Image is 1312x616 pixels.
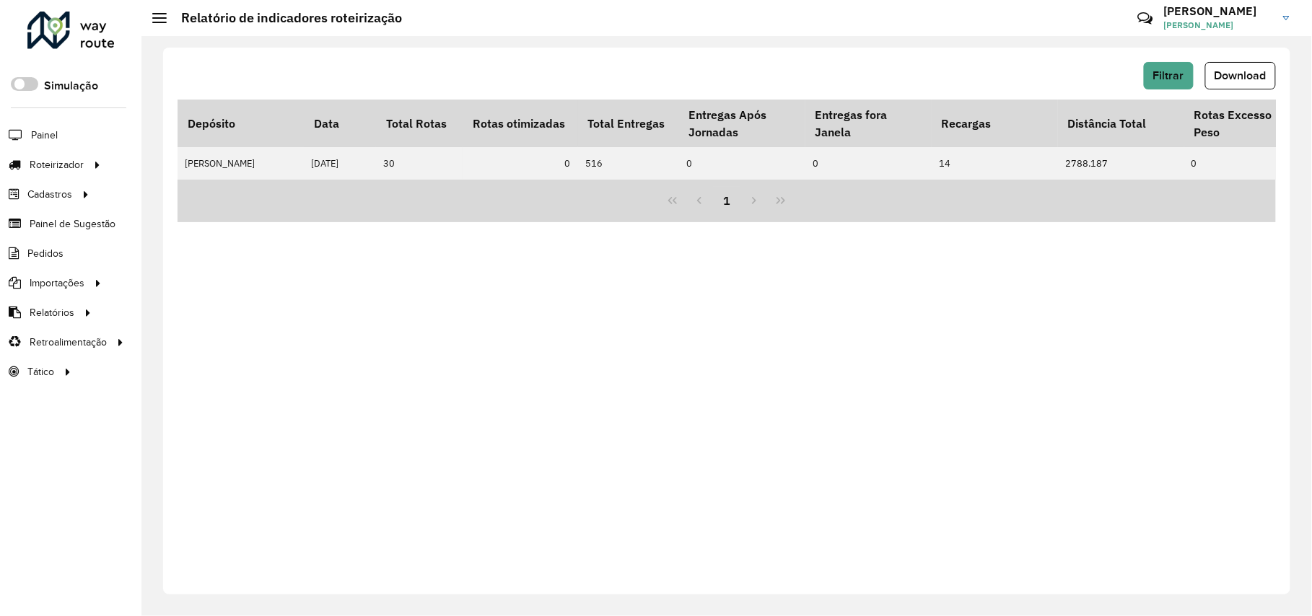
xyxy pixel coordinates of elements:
[1184,147,1311,180] td: 0
[1058,100,1184,147] th: Distância Total
[30,157,84,172] span: Roteirizador
[30,216,115,232] span: Painel de Sugestão
[1153,69,1184,82] span: Filtrar
[578,147,679,180] td: 516
[805,147,932,180] td: 0
[31,128,58,143] span: Painel
[463,147,578,180] td: 0
[713,187,740,214] button: 1
[376,147,463,180] td: 30
[932,147,1058,180] td: 14
[463,100,578,147] th: Rotas otimizadas
[1184,100,1311,147] th: Rotas Excesso Peso
[1164,19,1272,32] span: [PERSON_NAME]
[932,100,1058,147] th: Recargas
[167,10,402,26] h2: Relatório de indicadores roteirização
[30,305,74,320] span: Relatórios
[30,276,84,291] span: Importações
[805,100,932,147] th: Entregas fora Janela
[27,246,64,261] span: Pedidos
[376,100,463,147] th: Total Rotas
[178,147,304,180] td: [PERSON_NAME]
[30,335,107,350] span: Retroalimentação
[1215,69,1267,82] span: Download
[1164,4,1272,18] h3: [PERSON_NAME]
[1058,147,1184,180] td: 2788.187
[304,100,376,147] th: Data
[44,77,98,94] label: Simulação
[679,147,805,180] td: 0
[27,364,54,379] span: Tático
[578,100,679,147] th: Total Entregas
[1205,62,1276,89] button: Download
[1144,62,1194,89] button: Filtrar
[27,187,72,202] span: Cadastros
[304,147,376,180] td: [DATE]
[178,100,304,147] th: Depósito
[679,100,805,147] th: Entregas Após Jornadas
[1129,3,1160,34] a: Contato Rápido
